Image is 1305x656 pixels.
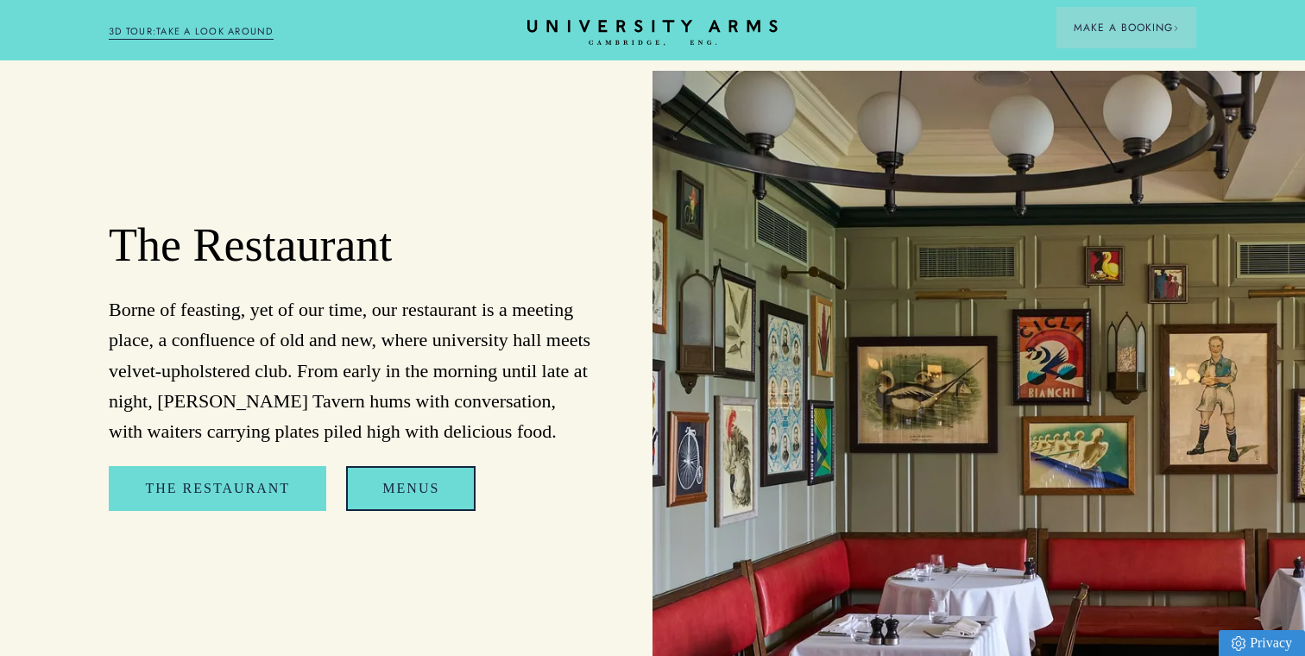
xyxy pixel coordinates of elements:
[1232,636,1245,651] img: Privacy
[109,218,593,274] h2: The Restaurant
[1173,25,1179,31] img: Arrow icon
[1056,7,1196,48] button: Make a BookingArrow icon
[527,20,778,47] a: Home
[346,466,476,511] a: Menus
[1219,630,1305,656] a: Privacy
[109,294,593,446] p: Borne of feasting, yet of our time, our restaurant is a meeting place, a confluence of old and ne...
[1074,20,1179,35] span: Make a Booking
[109,466,326,511] a: The Restaurant
[109,24,274,40] a: 3D TOUR:TAKE A LOOK AROUND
